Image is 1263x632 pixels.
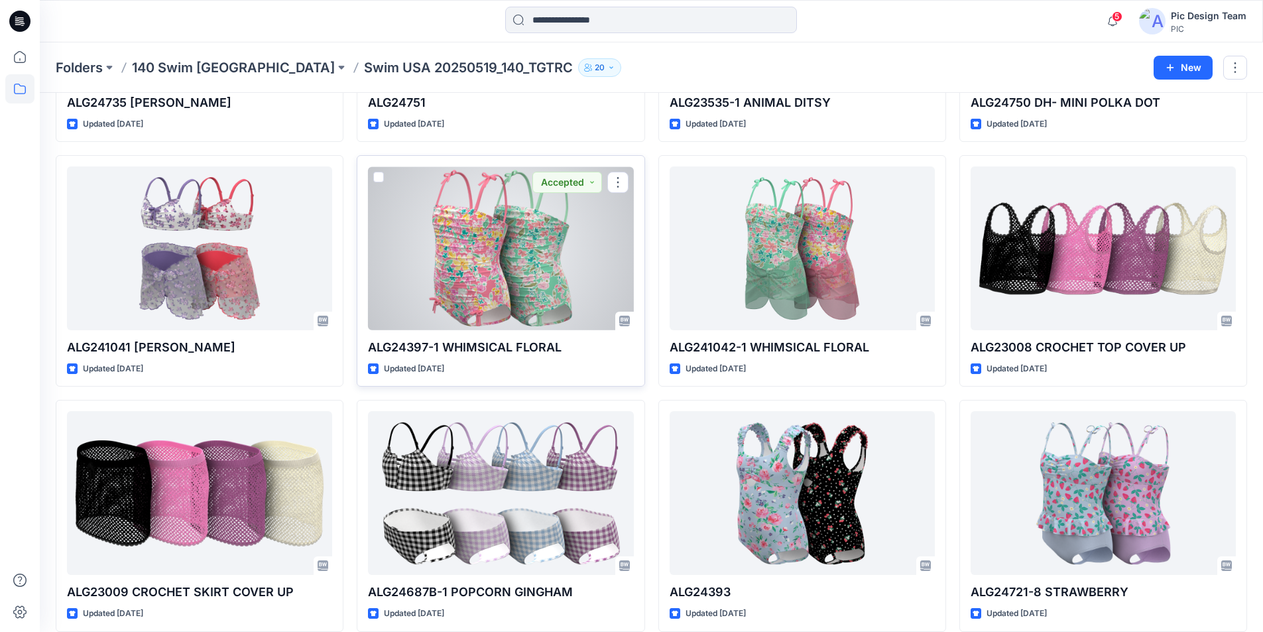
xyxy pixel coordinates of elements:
[686,607,746,621] p: Updated [DATE]
[384,117,444,131] p: Updated [DATE]
[971,338,1236,357] p: ALG23008 CROCHET TOP COVER UP
[384,607,444,621] p: Updated [DATE]
[368,411,633,575] a: ALG24687B-1 POPCORN GINGHAM
[368,166,633,330] a: ALG24397-1 WHIMSICAL FLORAL
[987,117,1047,131] p: Updated [DATE]
[384,362,444,376] p: Updated [DATE]
[1154,56,1213,80] button: New
[670,338,935,357] p: ALG241042-1 WHIMSICAL FLORAL
[670,583,935,601] p: ALG24393
[686,117,746,131] p: Updated [DATE]
[971,166,1236,330] a: ALG23008 CROCHET TOP COVER UP
[1171,24,1246,34] div: PIC
[1139,8,1166,34] img: avatar
[83,117,143,131] p: Updated [DATE]
[132,58,335,77] a: 140 Swim [GEOGRAPHIC_DATA]
[67,166,332,330] a: ALG241041 ROSE BOUQUET
[1171,8,1246,24] div: Pic Design Team
[368,583,633,601] p: ALG24687B-1 POPCORN GINGHAM
[67,94,332,112] p: ALG24735 [PERSON_NAME]
[67,338,332,357] p: ALG241041 [PERSON_NAME]
[686,362,746,376] p: Updated [DATE]
[83,362,143,376] p: Updated [DATE]
[368,338,633,357] p: ALG24397-1 WHIMSICAL FLORAL
[595,60,605,75] p: 20
[368,94,633,112] p: ALG24751
[987,362,1047,376] p: Updated [DATE]
[83,607,143,621] p: Updated [DATE]
[67,583,332,601] p: ALG23009 CROCHET SKIRT COVER UP
[56,58,103,77] a: Folders
[670,166,935,330] a: ALG241042-1 WHIMSICAL FLORAL
[971,411,1236,575] a: ALG24721-8 STRAWBERRY
[670,94,935,112] p: ALG23535-1 ANIMAL DITSY
[67,411,332,575] a: ALG23009 CROCHET SKIRT COVER UP
[971,94,1236,112] p: ALG24750 DH- MINI POLKA DOT
[670,411,935,575] a: ALG24393
[1112,11,1122,22] span: 5
[578,58,621,77] button: 20
[364,58,573,77] p: Swim USA 20250519_140_TGTRC
[987,607,1047,621] p: Updated [DATE]
[971,583,1236,601] p: ALG24721-8 STRAWBERRY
